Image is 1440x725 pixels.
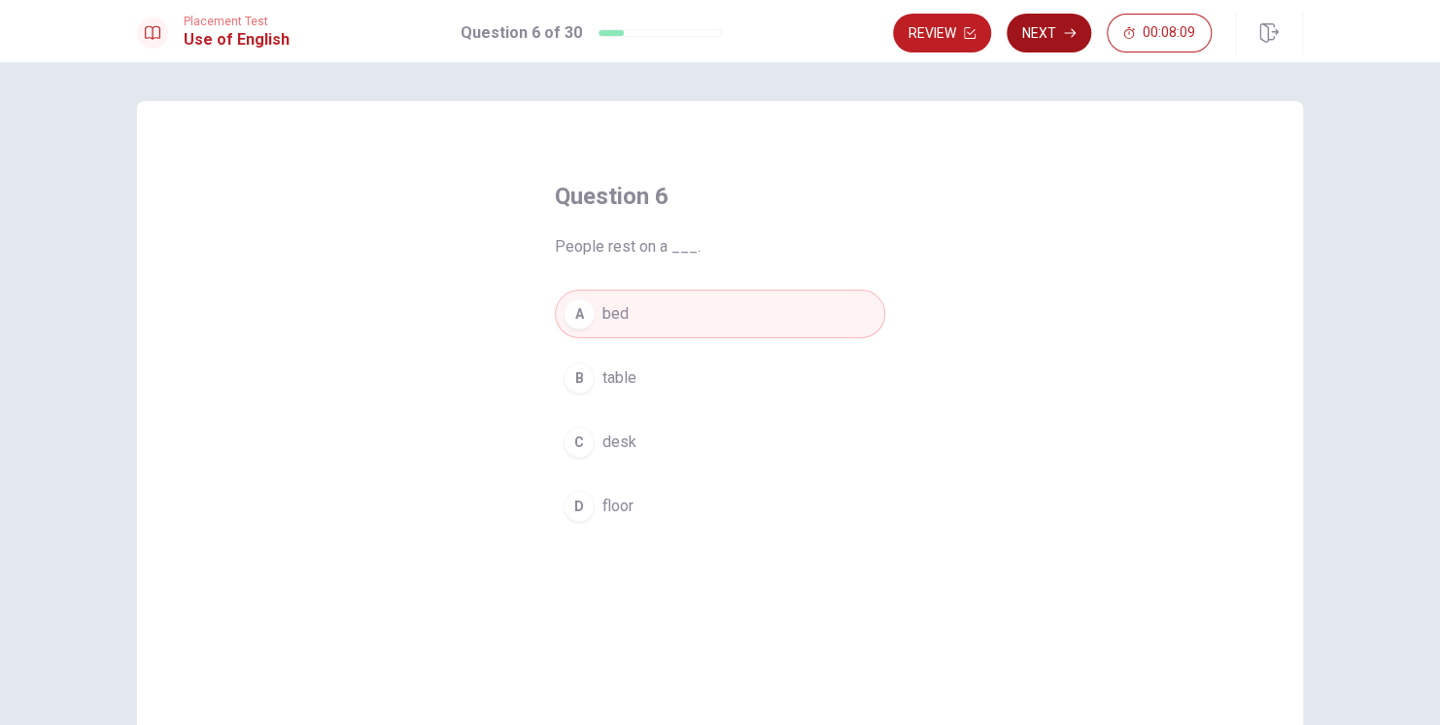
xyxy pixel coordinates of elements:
[555,354,885,402] button: Btable
[184,15,290,28] span: Placement Test
[602,366,636,390] span: table
[564,298,595,329] div: A
[893,14,991,52] button: Review
[602,431,636,454] span: desk
[555,181,885,212] h4: Question 6
[555,235,885,259] span: People rest on a ___.
[461,21,582,45] h1: Question 6 of 30
[564,427,595,458] div: C
[602,495,634,518] span: floor
[1107,14,1212,52] button: 00:08:09
[555,290,885,338] button: Abed
[1143,25,1195,41] span: 00:08:09
[564,491,595,522] div: D
[555,482,885,531] button: Dfloor
[184,28,290,52] h1: Use of English
[564,362,595,394] div: B
[555,418,885,466] button: Cdesk
[1007,14,1091,52] button: Next
[602,302,629,326] span: bed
